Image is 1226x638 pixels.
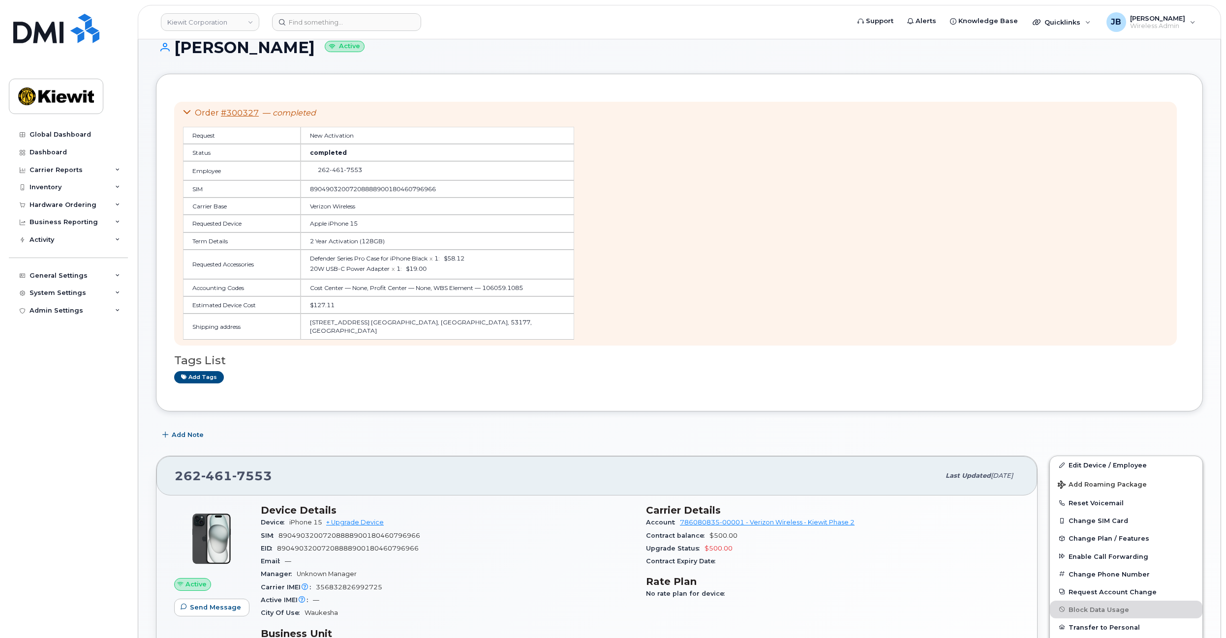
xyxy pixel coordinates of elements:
[344,166,362,174] span: 7553
[185,580,207,589] span: Active
[958,16,1018,26] span: Knowledge Base
[174,371,224,383] a: Add tags
[183,127,301,144] td: Request
[438,255,440,262] span: :
[183,215,301,232] td: Requested Device
[1050,474,1202,494] button: Add Roaming Package
[1069,535,1149,542] span: Change Plan / Features
[330,166,344,174] span: 461
[161,13,259,31] a: Kiewit Corporation
[946,472,991,479] span: Last updated
[1050,601,1202,618] button: Block Data Usage
[400,265,402,272] span: :
[183,180,301,198] td: SIM
[1050,583,1202,601] button: Request Account Change
[261,609,305,616] span: City Of Use
[175,468,272,483] span: 262
[301,180,575,198] td: 89049032007208888900180460796966
[434,255,438,262] span: 1
[646,576,1019,587] h3: Rate Plan
[301,314,575,339] td: [STREET_ADDRESS] [GEOGRAPHIC_DATA], [GEOGRAPHIC_DATA], 53177, [GEOGRAPHIC_DATA]
[261,557,285,565] span: Email
[646,504,1019,516] h3: Carrier Details
[305,609,338,616] span: Waukesha
[301,127,575,144] td: New Activation
[172,430,204,439] span: Add Note
[646,532,709,539] span: Contract balance
[301,215,575,232] td: Apple iPhone 15
[285,557,291,565] span: —
[272,13,421,31] input: Find something...
[705,545,733,552] span: $500.00
[1130,14,1185,22] span: [PERSON_NAME]
[183,250,301,279] td: Requested Accessories
[263,108,316,117] span: —
[1183,595,1219,631] iframe: Messenger Launcher
[1050,456,1202,474] a: Edit Device / Employee
[313,596,319,604] span: —
[429,255,432,262] span: x
[444,255,464,262] span: $58.12
[1050,494,1202,512] button: Reset Voicemail
[261,596,313,604] span: Active IMEI
[1058,481,1147,490] span: Add Roaming Package
[991,472,1013,479] span: [DATE]
[851,11,900,31] a: Support
[174,599,249,616] button: Send Message
[301,144,575,161] td: completed
[646,590,730,597] span: No rate plan for device
[397,265,400,272] span: 1
[261,570,297,578] span: Manager
[646,545,705,552] span: Upgrade Status
[183,314,301,339] td: Shipping address
[183,279,301,296] td: Accounting Codes
[1050,548,1202,565] button: Enable Call Forwarding
[174,354,1185,367] h3: Tags List
[183,161,301,180] td: Employee
[318,166,362,174] span: 262
[316,583,382,591] span: 356832826992725
[310,265,390,272] span: 20W USB-C Power Adapter
[183,296,301,314] td: Estimated Device Cost
[301,198,575,215] td: Verizon Wireless
[680,519,855,526] a: 786080835-00001 - Verizon Wireless - Kiewit Phase 2
[1050,529,1202,547] button: Change Plan / Features
[277,545,419,552] span: 89049032007208888900180460796966
[1050,565,1202,583] button: Change Phone Number
[156,426,212,444] button: Add Note
[646,519,680,526] span: Account
[221,108,259,117] a: #300327
[1111,16,1121,28] span: JB
[195,108,219,117] span: Order
[1050,512,1202,529] button: Change SIM Card
[1069,552,1148,560] span: Enable Call Forwarding
[866,16,893,26] span: Support
[201,468,232,483] span: 461
[232,468,272,483] span: 7553
[1050,618,1202,636] button: Transfer to Personal
[392,265,395,272] span: x
[1026,12,1098,32] div: Quicklinks
[183,198,301,215] td: Carrier Base
[182,509,241,568] img: iPhone_15_Black.png
[273,108,316,117] em: completed
[1044,18,1080,26] span: Quicklinks
[325,41,365,52] small: Active
[261,583,316,591] span: Carrier IMEI
[183,144,301,161] td: Status
[943,11,1025,31] a: Knowledge Base
[900,11,943,31] a: Alerts
[190,603,241,612] span: Send Message
[289,519,322,526] span: iPhone 15
[709,532,737,539] span: $500.00
[261,545,277,552] span: EID
[1130,22,1185,30] span: Wireless Admin
[278,532,420,539] span: 89049032007208888900180460796966
[297,570,357,578] span: Unknown Manager
[261,532,278,539] span: SIM
[646,557,720,565] span: Contract Expiry Date
[301,232,575,250] td: 2 Year Activation (128GB)
[301,279,575,296] td: Cost Center — None, Profit Center — None, WBS Element — 106059.1085
[301,296,575,314] td: $127.11
[310,255,428,262] span: Defender Series Pro Case for iPhone Black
